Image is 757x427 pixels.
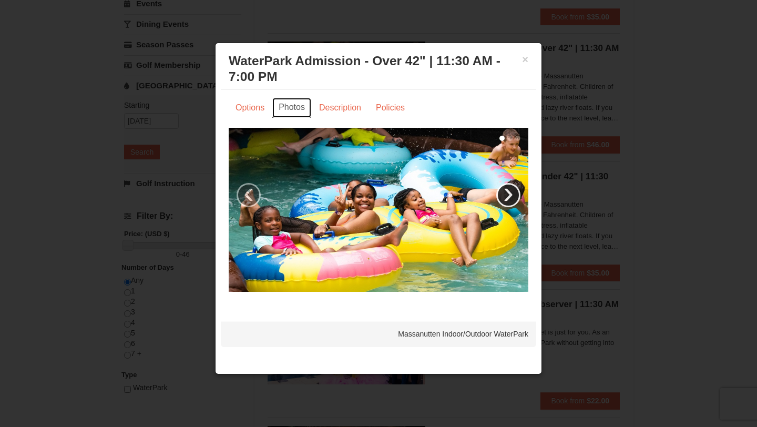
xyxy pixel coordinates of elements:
[369,98,412,118] a: Policies
[229,53,528,85] h3: WaterPark Admission - Over 42" | 11:30 AM - 7:00 PM
[522,54,528,65] button: ×
[272,98,311,118] a: Photos
[221,321,536,347] div: Massanutten Indoor/Outdoor WaterPark
[229,128,528,292] img: 6619917-1560-394ba125.jpg
[312,98,368,118] a: Description
[229,98,271,118] a: Options
[496,183,520,207] a: ›
[237,183,261,207] a: ‹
